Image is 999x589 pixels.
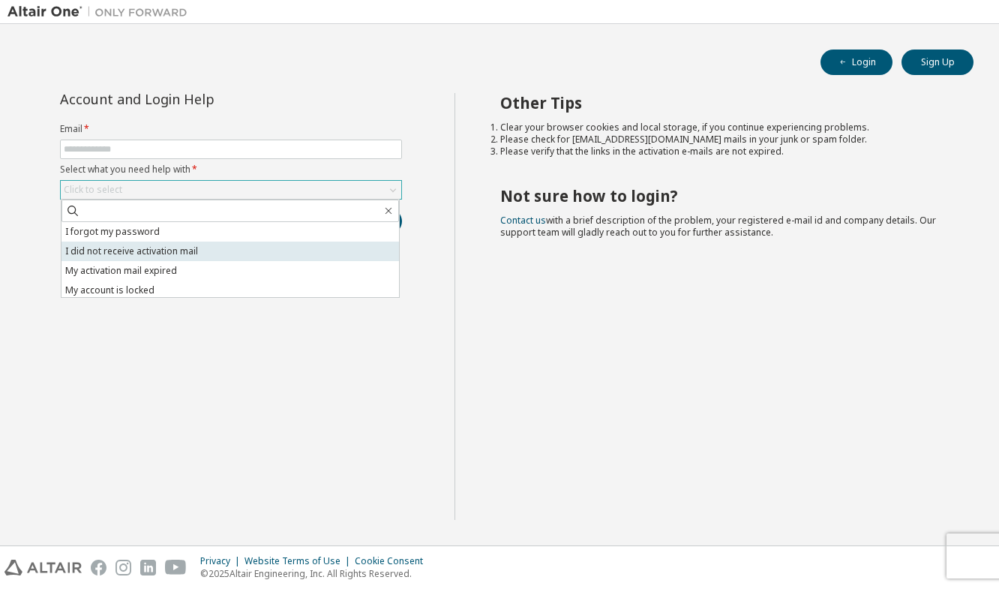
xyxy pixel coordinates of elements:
h2: Other Tips [500,93,947,113]
li: I forgot my password [61,222,399,242]
h2: Not sure how to login? [500,186,947,206]
img: facebook.svg [91,560,106,575]
span: with a brief description of the problem, your registered e-mail id and company details. Our suppo... [500,214,936,239]
button: Sign Up [901,50,973,75]
img: instagram.svg [115,560,131,575]
div: Account and Login Help [60,93,334,105]
div: Privacy [200,555,244,567]
img: youtube.svg [165,560,187,575]
li: Please verify that the links in the activation e-mails are not expired. [500,146,947,158]
li: Clear your browser cookies and local storage, if you continue experiencing problems. [500,122,947,134]
div: Website Terms of Use [244,555,355,567]
div: Click to select [64,184,122,196]
li: Please check for [EMAIL_ADDRESS][DOMAIN_NAME] mails in your junk or spam folder. [500,134,947,146]
label: Select what you need help with [60,164,402,176]
button: Login [820,50,892,75]
p: © 2025 Altair Engineering, Inc. All Rights Reserved. [200,567,432,580]
a: Contact us [500,214,546,227]
div: Click to select [61,181,401,199]
img: Altair One [7,5,195,20]
label: Email [60,123,402,135]
img: altair_logo.svg [4,560,82,575]
div: Cookie Consent [355,555,432,567]
img: linkedin.svg [140,560,156,575]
